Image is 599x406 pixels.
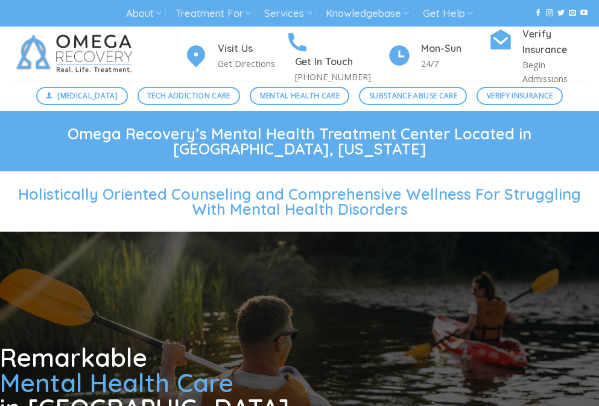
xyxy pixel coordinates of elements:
[57,90,118,101] span: [MEDICAL_DATA]
[423,2,473,25] a: Get Help
[326,2,409,25] a: Knowledgebase
[522,58,590,86] p: Begin Admissions
[421,57,489,71] p: 24/7
[569,9,576,17] a: Send us an email
[218,41,285,57] h4: Visit Us
[126,2,162,25] a: About
[264,2,312,25] a: Services
[359,87,467,105] a: Substance Abuse Care
[295,70,387,84] p: [PHONE_NUMBER]
[285,28,387,84] a: Get In Touch [PHONE_NUMBER]
[369,90,457,101] span: Substance Abuse Care
[421,41,489,57] h4: Mon-Sun
[260,90,340,101] span: Mental Health Care
[147,90,230,101] span: Tech Addiction Care
[176,2,251,25] a: Treatment For
[18,185,581,218] span: Holistically Oriented Counseling and Comprehensive Wellness For Struggling With Mental Health Dis...
[487,90,553,101] span: Verify Insurance
[557,9,565,17] a: Follow on Twitter
[184,41,285,71] a: Visit Us Get Directions
[546,9,553,17] a: Follow on Instagram
[522,27,590,58] h4: Verify Insurance
[36,87,128,105] a: [MEDICAL_DATA]
[138,87,241,105] a: Tech Addiction Care
[534,9,542,17] a: Follow on Facebook
[250,87,349,105] a: Mental Health Care
[9,27,145,81] img: Omega Recovery
[477,87,563,105] a: Verify Insurance
[295,54,387,70] h4: Get In Touch
[580,9,588,17] a: Follow on YouTube
[489,27,590,86] a: Verify Insurance Begin Admissions
[218,57,285,71] p: Get Directions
